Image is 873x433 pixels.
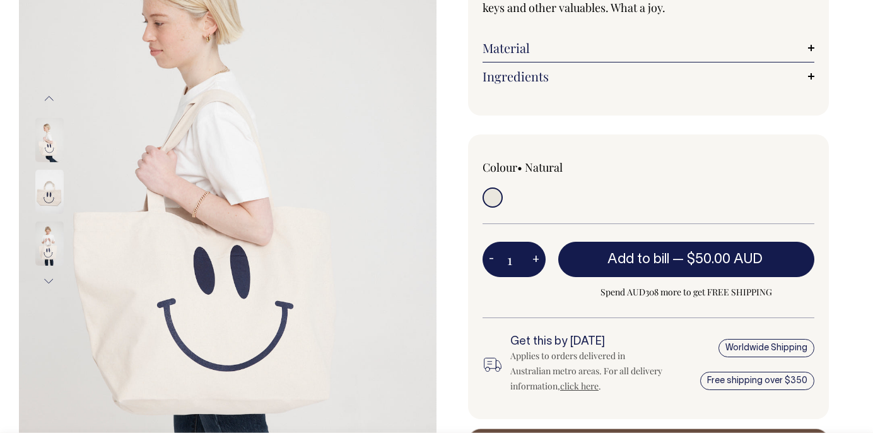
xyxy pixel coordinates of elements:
button: + [526,247,546,272]
a: click here [560,380,599,392]
label: Natural [525,160,563,175]
img: Smile Market Bag [35,170,64,214]
span: $50.00 AUD [687,253,763,266]
a: Ingredients [483,69,814,84]
button: - [483,247,500,272]
button: Previous [40,85,59,113]
div: Applies to orders delivered in Australian metro areas. For all delivery information, . [510,348,663,394]
span: — [672,253,766,266]
button: Next [40,267,59,295]
h6: Get this by [DATE] [510,336,663,348]
span: • [517,160,522,175]
a: Material [483,40,814,56]
img: Smile Market Bag [35,118,64,162]
img: Smile Market Bag [35,222,64,266]
span: Spend AUD308 more to get FREE SHIPPING [558,285,814,300]
div: Colour [483,160,615,175]
button: Add to bill —$50.00 AUD [558,242,814,277]
span: Add to bill [607,253,669,266]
